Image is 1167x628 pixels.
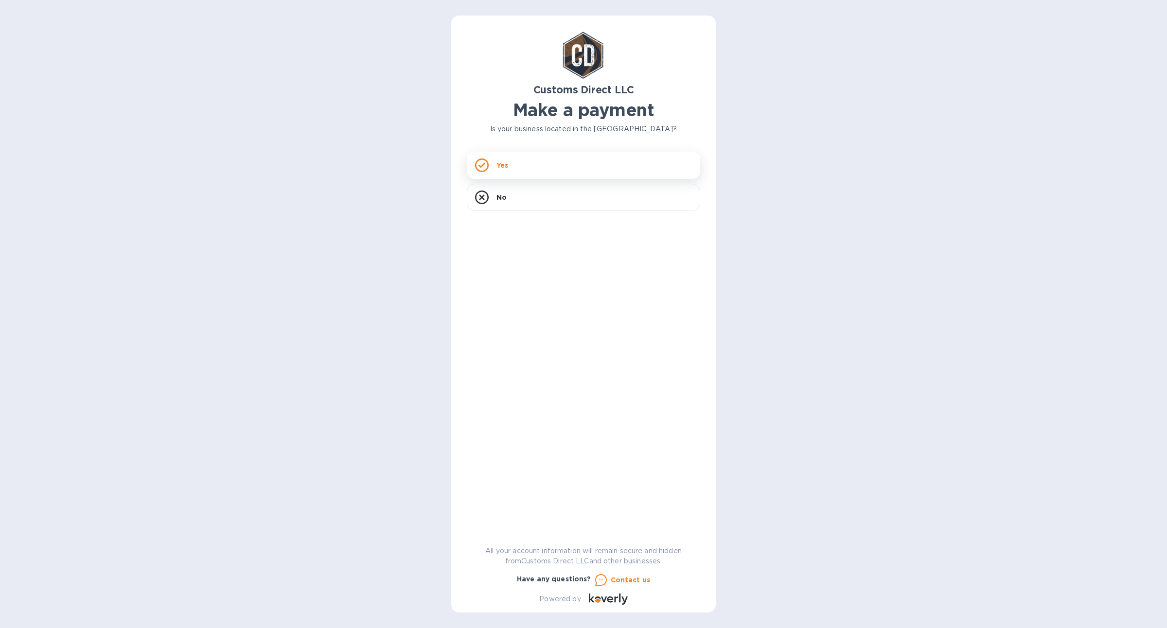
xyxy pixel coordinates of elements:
[533,84,634,96] b: Customs Direct LLC
[467,124,700,134] p: Is your business located in the [GEOGRAPHIC_DATA]?
[467,546,700,566] p: All your account information will remain secure and hidden from Customs Direct LLC and other busi...
[496,192,507,202] p: No
[467,100,700,120] h1: Make a payment
[496,160,508,170] p: Yes
[539,594,581,604] p: Powered by
[611,576,651,584] u: Contact us
[517,575,591,583] b: Have any questions?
